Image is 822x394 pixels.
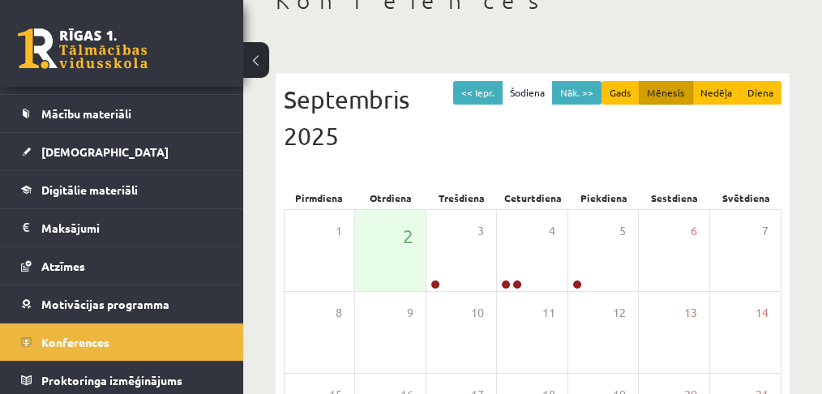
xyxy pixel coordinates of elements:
[41,182,138,197] span: Digitālie materiāli
[336,304,342,322] span: 8
[568,186,640,209] div: Piekdiena
[684,304,697,322] span: 13
[21,285,223,323] a: Motivācijas programma
[453,81,503,105] button: << Iepr.
[21,323,223,361] a: Konferences
[41,373,182,388] span: Proktoringa izmēģinājums
[691,222,697,240] span: 6
[471,304,484,322] span: 10
[477,222,484,240] span: 3
[21,209,223,246] a: Maksājumi
[21,133,223,170] a: [DEMOGRAPHIC_DATA]
[403,222,413,250] span: 2
[284,81,781,154] div: Septembris 2025
[602,81,640,105] button: Gads
[41,209,223,246] legend: Maksājumi
[497,186,568,209] div: Ceturtdiena
[407,304,413,322] span: 9
[21,171,223,208] a: Digitālie materiāli
[41,297,169,311] span: Motivācijas programma
[336,222,342,240] span: 1
[619,222,626,240] span: 5
[640,186,711,209] div: Sestdiena
[756,304,768,322] span: 14
[21,247,223,285] a: Atzīmes
[21,95,223,132] a: Mācību materiāli
[613,304,626,322] span: 12
[41,106,131,121] span: Mācību materiāli
[639,81,693,105] button: Mēnesis
[426,186,497,209] div: Trešdiena
[710,186,781,209] div: Svētdiena
[41,335,109,349] span: Konferences
[542,304,555,322] span: 11
[355,186,426,209] div: Otrdiena
[18,28,148,69] a: Rīgas 1. Tālmācības vidusskola
[284,186,355,209] div: Pirmdiena
[692,81,740,105] button: Nedēļa
[739,81,781,105] button: Diena
[552,81,602,105] button: Nāk. >>
[41,259,85,273] span: Atzīmes
[549,222,555,240] span: 4
[762,222,768,240] span: 7
[41,144,169,159] span: [DEMOGRAPHIC_DATA]
[502,81,553,105] button: Šodiena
